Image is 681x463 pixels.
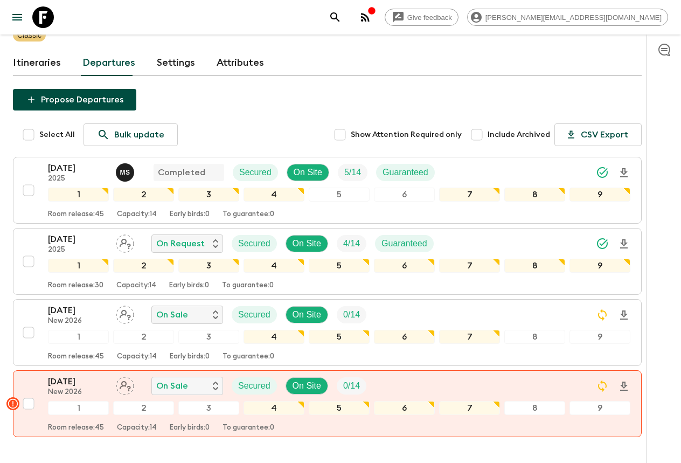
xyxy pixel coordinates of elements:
p: Secured [238,308,270,321]
p: Room release: 30 [48,281,103,290]
span: [PERSON_NAME][EMAIL_ADDRESS][DOMAIN_NAME] [480,13,668,22]
div: Secured [232,377,277,395]
button: search adventures [324,6,346,28]
div: 8 [504,188,565,202]
button: CSV Export [554,123,642,146]
p: Room release: 45 [48,210,104,219]
svg: Synced Successfully [596,237,609,250]
p: [DATE] [48,375,107,388]
a: Departures [82,50,135,76]
p: Guaranteed [383,166,428,179]
p: Bulk update [114,128,164,141]
p: Secured [239,166,272,179]
div: 9 [569,259,630,273]
p: On Site [293,237,321,250]
a: Give feedback [385,9,458,26]
p: 2025 [48,246,107,254]
p: Capacity: 14 [117,353,157,361]
div: [PERSON_NAME][EMAIL_ADDRESS][DOMAIN_NAME] [467,9,668,26]
div: Secured [232,306,277,323]
p: Capacity: 14 [117,424,157,432]
div: 9 [569,401,630,415]
svg: Download Onboarding [617,167,630,179]
div: 8 [504,330,565,344]
p: Room release: 45 [48,424,104,432]
div: 2 [113,188,174,202]
div: Trip Fill [337,235,366,252]
div: 3 [178,259,239,273]
div: 5 [309,188,370,202]
svg: Download Onboarding [617,309,630,322]
div: 6 [374,330,435,344]
button: [DATE]New 2026Assign pack leaderOn SaleSecuredOn SiteTrip Fill123456789Room release:45Capacity:14... [13,370,642,437]
p: On Sale [156,379,188,392]
p: Room release: 45 [48,353,104,361]
svg: Download Onboarding [617,380,630,393]
div: 8 [504,401,565,415]
div: 4 [244,401,304,415]
div: On Site [286,235,328,252]
p: 2025 [48,175,107,183]
p: 0 / 14 [343,308,360,321]
button: [DATE]2025Magda SotiriadisCompletedSecuredOn SiteTrip FillGuaranteed123456789Room release:45Capac... [13,157,642,224]
svg: Download Onboarding [617,238,630,251]
p: Capacity: 14 [116,281,156,290]
div: 4 [244,259,304,273]
div: On Site [286,306,328,323]
div: 5 [309,259,370,273]
p: On Site [294,166,322,179]
div: 6 [374,188,435,202]
span: Select All [39,129,75,140]
p: On Site [293,379,321,392]
p: Completed [158,166,205,179]
div: 3 [178,188,239,202]
p: Early birds: 0 [170,353,210,361]
p: [DATE] [48,162,107,175]
div: 5 [309,401,370,415]
a: Bulk update [84,123,178,146]
div: 6 [374,259,435,273]
p: On Site [293,308,321,321]
span: Magda Sotiriadis [116,167,136,175]
p: 0 / 14 [343,379,360,392]
div: Trip Fill [338,164,367,181]
p: To guarantee: 0 [223,210,274,219]
svg: Sync Required - Changes detected [596,308,609,321]
a: Itineraries [13,50,61,76]
div: 1 [48,401,109,415]
button: menu [6,6,28,28]
button: [DATE]New 2026Assign pack leaderOn SaleSecuredOn SiteTrip Fill123456789Room release:45Capacity:14... [13,299,642,366]
div: 7 [439,188,500,202]
div: Trip Fill [337,306,366,323]
p: Capacity: 14 [117,210,157,219]
p: To guarantee: 0 [223,424,274,432]
p: To guarantee: 0 [222,281,274,290]
div: On Site [287,164,329,181]
div: 8 [504,259,565,273]
div: 6 [374,401,435,415]
div: 7 [439,401,500,415]
svg: Synced Successfully [596,166,609,179]
p: On Sale [156,308,188,321]
p: New 2026 [48,388,107,397]
div: On Site [286,377,328,395]
p: 4 / 14 [343,237,360,250]
div: Trip Fill [337,377,366,395]
span: Assign pack leader [116,238,134,246]
span: Assign pack leader [116,309,134,317]
p: 5 / 14 [344,166,361,179]
p: Secured [238,379,270,392]
div: 9 [569,188,630,202]
div: 5 [309,330,370,344]
div: 2 [113,259,174,273]
div: 2 [113,401,174,415]
p: To guarantee: 0 [223,353,274,361]
div: 7 [439,330,500,344]
div: 7 [439,259,500,273]
div: 2 [113,330,174,344]
p: Classic [17,30,41,40]
span: Give feedback [401,13,458,22]
div: 1 [48,259,109,273]
p: Secured [238,237,270,250]
span: Show Attention Required only [351,129,462,140]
